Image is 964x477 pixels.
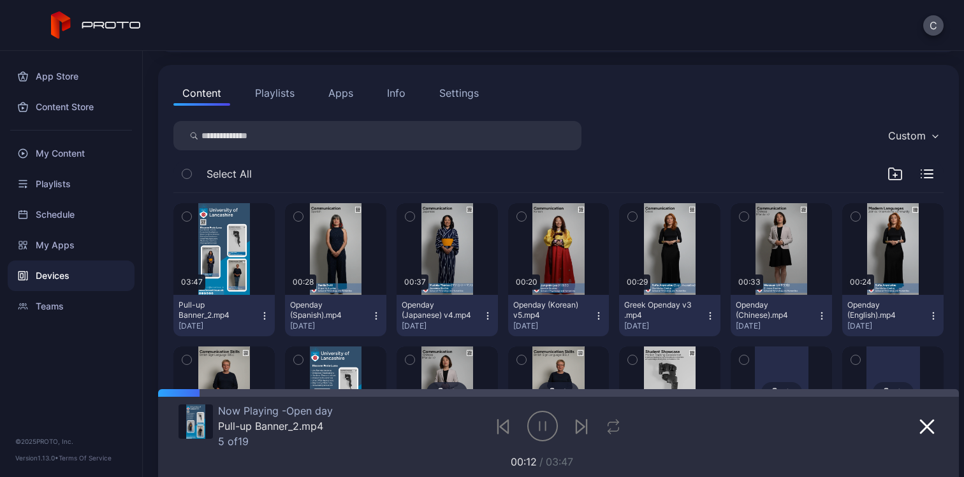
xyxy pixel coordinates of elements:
[451,387,456,398] div: 8
[624,300,694,320] div: Greek Openday v3 .mp4
[173,80,230,106] button: Content
[59,454,112,462] a: Terms Of Service
[397,295,498,336] button: Openday (Japanese) v4.mp4[DATE]
[8,230,135,260] a: My Apps
[847,300,917,320] div: Openday (English).mp4
[513,300,583,320] div: Openday (Korean) v5.mp4
[319,80,362,106] button: Apps
[285,295,386,336] button: Openday (Spanish).mp4[DATE]
[888,129,926,142] div: Custom
[842,295,944,336] button: Openday (English).mp4[DATE]
[290,300,360,320] div: Openday (Spanish).mp4
[173,295,275,336] button: Pull-up Banner_2.mp4[DATE]
[731,295,832,336] button: Openday (Chinese).mp4[DATE]
[402,300,472,320] div: Openday (Japanese) v4.mp4
[8,291,135,322] a: Teams
[179,300,249,320] div: Pull-up Banner_2.mp4
[15,436,127,446] div: © 2025 PROTO, Inc.
[439,85,479,101] div: Settings
[218,435,333,448] div: 5 of 19
[785,387,791,398] div: 0
[282,404,333,417] span: Open day
[402,321,483,331] div: [DATE]
[513,321,594,331] div: [DATE]
[8,169,135,199] a: Playlists
[218,404,333,417] div: Now Playing
[736,321,817,331] div: [DATE]
[8,199,135,230] a: Schedule
[8,61,135,92] a: App Store
[430,80,488,106] button: Settings
[378,80,414,106] button: Info
[290,321,371,331] div: [DATE]
[387,85,405,101] div: Info
[847,321,928,331] div: [DATE]
[619,295,720,336] button: Greek Openday v3 .mp4[DATE]
[8,92,135,122] a: Content Store
[923,15,944,36] button: C
[896,387,902,398] div: 0
[218,420,333,432] div: Pull-up Banner_2.mp4
[624,321,705,331] div: [DATE]
[546,455,573,468] span: 03:47
[15,454,59,462] span: Version 1.13.0 •
[8,260,135,291] a: Devices
[562,387,567,398] div: 1
[539,455,543,468] span: /
[8,138,135,169] a: My Content
[179,321,259,331] div: [DATE]
[882,121,944,150] button: Custom
[207,166,252,182] span: Select All
[246,80,303,106] button: Playlists
[736,300,806,320] div: Openday (Chinese).mp4
[508,295,610,336] button: Openday (Korean) v5.mp4[DATE]
[511,455,537,468] span: 00:12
